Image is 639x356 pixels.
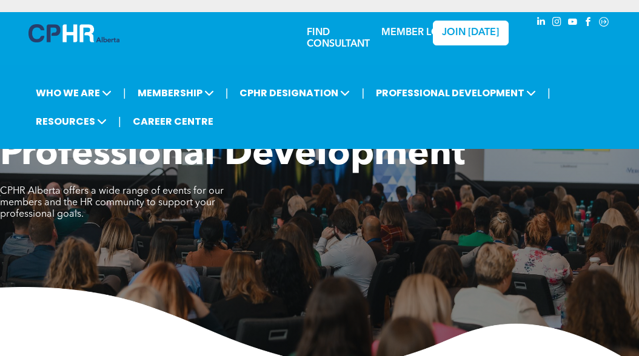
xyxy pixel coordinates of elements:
li: | [547,81,550,105]
span: WHO WE ARE [32,82,115,104]
a: linkedin [534,15,547,31]
a: CAREER CENTRE [129,110,217,133]
li: | [123,81,126,105]
a: Social network [597,15,611,31]
span: MEMBERSHIP [134,82,218,104]
a: youtube [566,15,579,31]
span: RESOURCES [32,110,110,133]
li: | [361,81,364,105]
a: instagram [550,15,563,31]
img: A blue and white logo for cp alberta [28,24,119,42]
li: | [226,81,229,105]
span: CPHR DESIGNATION [236,82,353,104]
a: MEMBER LOGIN [381,28,457,38]
a: FIND CONSULTANT [307,28,370,49]
a: JOIN [DATE] [433,21,509,45]
a: facebook [581,15,595,31]
span: JOIN [DATE] [442,27,499,39]
li: | [118,109,121,134]
span: PROFESSIONAL DEVELOPMENT [372,82,540,104]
